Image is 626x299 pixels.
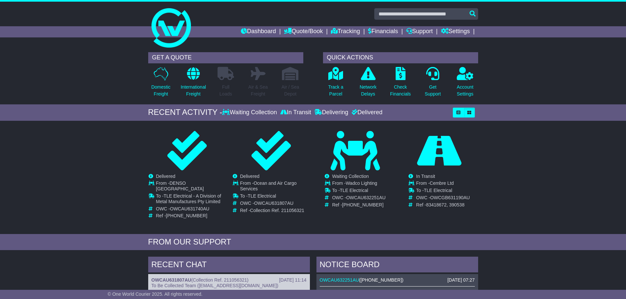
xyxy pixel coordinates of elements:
[151,84,170,97] p: Domestic Freight
[346,181,377,186] span: Wadco Lighting
[248,193,276,199] span: TLE Electrical
[416,181,470,188] td: From -
[279,277,306,283] div: [DATE] 11:14
[457,84,474,97] p: Account Settings
[320,277,359,283] a: OWCAU632251AU
[148,257,310,274] div: RECENT CHAT
[368,26,398,37] a: Financials
[430,181,454,186] span: Cembre Ltd
[151,283,278,288] span: To Be Collected Team ([EMAIL_ADDRESS][DOMAIN_NAME])
[320,277,475,283] div: ( )
[447,277,475,283] div: [DATE] 07:27
[332,188,386,195] td: To -
[240,208,310,213] td: Ref -
[332,202,386,208] td: Ref -
[156,174,175,179] span: Delivered
[279,109,313,116] div: In Transit
[323,52,478,63] div: QUICK ACTIONS
[250,208,304,213] span: Collection Ref. 211056321
[406,26,433,37] a: Support
[218,84,234,97] p: Full Loads
[359,84,376,97] p: Network Delays
[350,109,383,116] div: Delivered
[456,67,474,101] a: AccountSettings
[241,26,276,37] a: Dashboard
[360,277,402,283] span: [PHONE_NUMBER]
[240,181,297,191] span: Ocean and Air Cargo Services
[151,277,191,283] a: OWCAU631807AU
[248,84,268,97] p: Air & Sea Freight
[332,181,386,188] td: From -
[156,213,225,219] td: Ref -
[424,188,452,193] span: TLE Electrical
[282,84,299,97] p: Air / Sea Depot
[156,181,225,193] td: From -
[222,109,278,116] div: Waiting Collection
[424,67,441,101] a: GetSupport
[240,174,260,179] span: Delivered
[108,291,203,297] span: © One World Courier 2025. All rights reserved.
[346,195,385,200] span: OWCAU632251AU
[390,84,411,97] p: Check Financials
[156,193,225,206] td: To -
[416,195,470,202] td: OWC -
[166,213,207,218] span: [PHONE_NUMBER]
[331,26,360,37] a: Tracking
[316,257,478,274] div: NOTICE BOARD
[148,52,303,63] div: GET A QUOTE
[441,26,470,37] a: Settings
[156,193,221,204] span: TLE Electrical - A Division of Metal Manufactures Pty Limited
[313,109,350,116] div: Delivering
[340,188,368,193] span: TLE Electrical
[151,67,171,101] a: DomesticFreight
[416,202,470,208] td: Ref -
[240,193,310,201] td: To -
[240,201,310,208] td: OWC -
[180,67,206,101] a: InternationalFreight
[328,67,344,101] a: Track aParcel
[416,188,470,195] td: To -
[426,202,465,207] span: 83418672, 390538
[151,277,307,283] div: ( )
[156,206,225,213] td: OWC -
[193,277,247,283] span: Collection Ref. 211056321
[416,174,435,179] span: In Transit
[284,26,323,37] a: Quote/Book
[359,67,377,101] a: NetworkDelays
[181,84,206,97] p: International Freight
[430,195,470,200] span: OWCGB631190AU
[390,67,411,101] a: CheckFinancials
[332,174,369,179] span: Waiting Collection
[170,206,209,211] span: OWCAU631740AU
[342,202,383,207] span: [PHONE_NUMBER]
[425,84,441,97] p: Get Support
[254,201,293,206] span: OWCAU631807AU
[156,181,204,191] span: DENSO [GEOGRAPHIC_DATA]
[332,195,386,202] td: OWC -
[148,237,478,247] div: FROM OUR SUPPORT
[328,84,343,97] p: Track a Parcel
[148,108,222,117] div: RECENT ACTIVITY -
[240,181,310,193] td: From -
